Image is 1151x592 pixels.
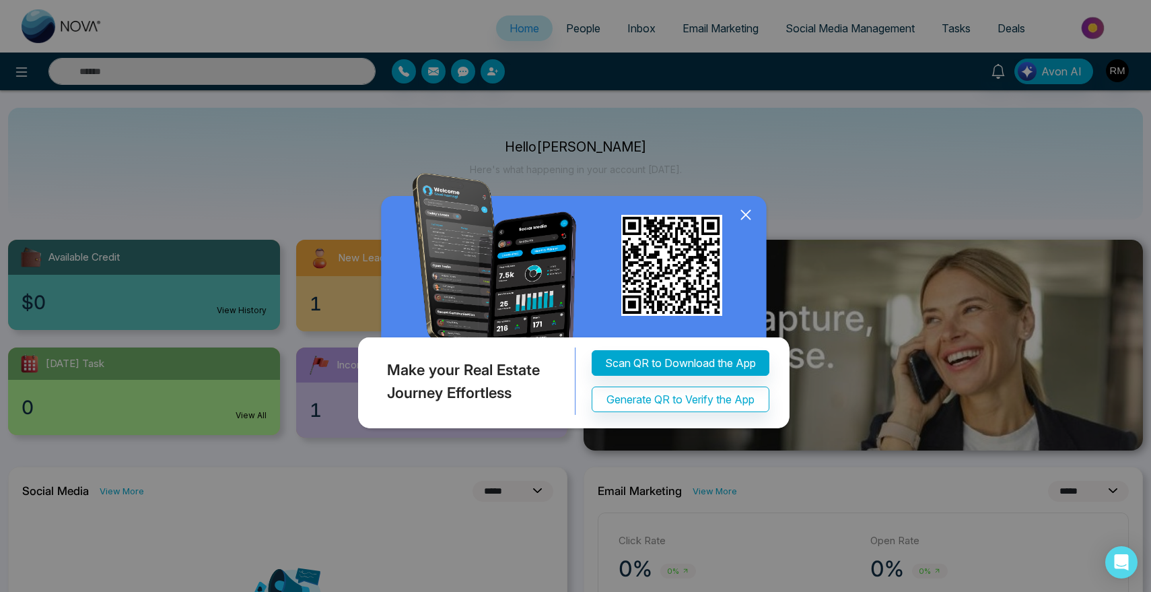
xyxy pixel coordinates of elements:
img: qr_for_download_app.png [621,215,722,316]
button: Generate QR to Verify the App [592,387,769,412]
img: QRModal [355,173,796,435]
div: Make your Real Estate Journey Effortless [355,348,575,415]
button: Scan QR to Download the App [592,350,769,376]
div: Open Intercom Messenger [1105,546,1138,579]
